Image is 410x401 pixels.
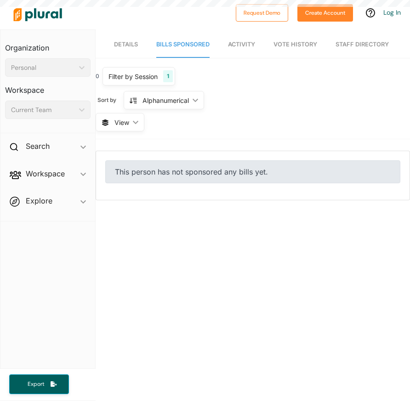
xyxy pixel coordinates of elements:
div: 0 [96,72,99,80]
span: Vote History [273,41,317,48]
span: Sort by [97,96,124,104]
h3: Organization [5,34,91,55]
span: View [114,118,129,127]
span: Bills Sponsored [156,41,210,48]
h3: Workspace [5,77,91,97]
div: Current Team [11,105,75,115]
a: Log In [383,8,401,17]
a: Staff Directory [336,32,389,58]
a: Bills Sponsored [156,32,210,58]
h2: Search [26,141,50,151]
a: Request Demo [236,7,288,17]
a: Vote History [273,32,317,58]
div: Filter by Session [108,72,158,81]
a: Create Account [297,7,353,17]
a: Activity [228,32,255,58]
button: Export [9,374,69,394]
span: Activity [228,41,255,48]
a: Details [114,32,138,58]
div: Alphanumerical [142,96,189,105]
div: 1 [163,70,173,82]
span: Export [21,380,51,388]
button: Request Demo [236,4,288,22]
div: Personal [11,63,75,73]
button: Create Account [297,4,353,22]
div: This person has not sponsored any bills yet. [105,160,400,183]
span: Details [114,41,138,48]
